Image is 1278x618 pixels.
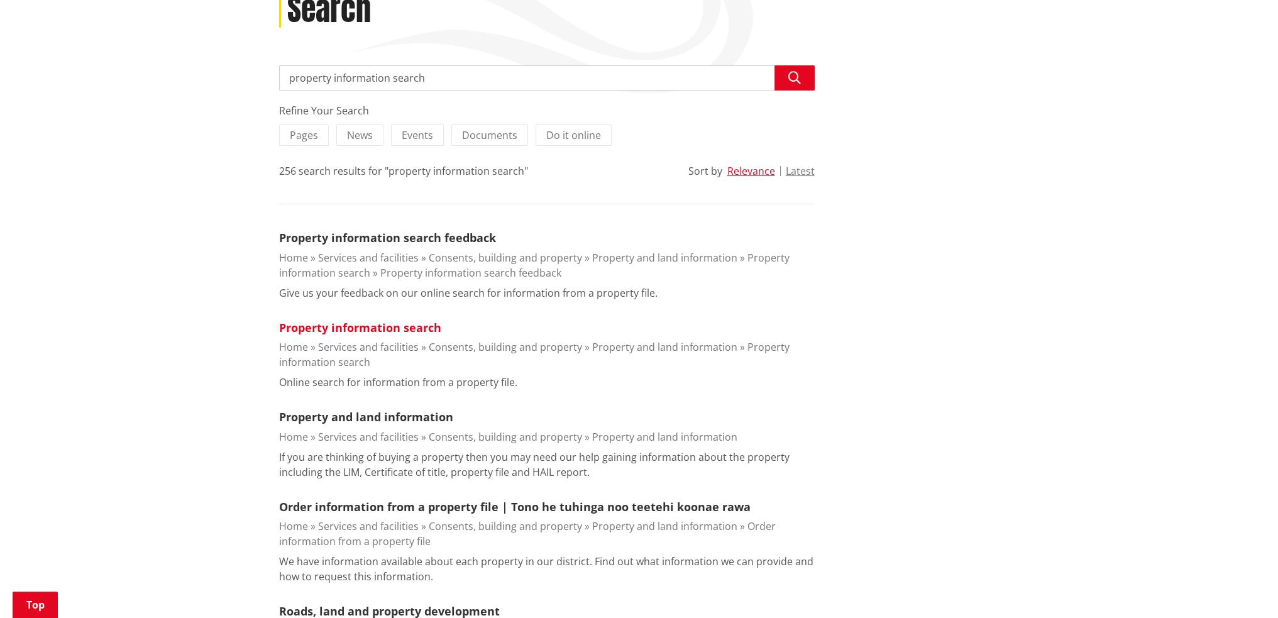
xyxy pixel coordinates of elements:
[402,128,433,142] span: Events
[546,128,601,142] span: Do it online
[279,163,528,179] div: 256 search results for "property information search"
[380,266,561,280] a: Property information search feedback
[1220,565,1265,610] iframe: Messenger Launcher
[290,128,318,142] span: Pages
[688,163,722,179] div: Sort by
[727,165,775,177] button: Relevance
[318,519,419,533] a: Services and facilities
[279,230,496,245] a: Property information search feedback
[279,65,815,91] input: Search input
[279,375,517,390] p: Online search for information from a property file.
[592,340,737,354] a: Property and land information
[462,128,517,142] span: Documents
[279,285,658,301] p: Give us your feedback on our online search for information from a property file.
[429,519,582,533] a: Consents, building and property
[279,340,790,369] a: Property information search
[347,128,373,142] span: News
[279,409,453,424] a: Property and land information
[429,251,582,265] a: Consents, building and property
[318,430,419,444] a: Services and facilities
[279,554,815,584] p: We have information available about each property in our district. Find out what information we c...
[279,499,751,514] a: Order information from a property file | Tono he tuhinga noo teetehi koonae rawa
[592,251,737,265] a: Property and land information
[318,340,419,354] a: Services and facilities
[279,251,308,265] a: Home
[279,519,308,533] a: Home
[592,430,737,444] a: Property and land information
[279,519,776,548] a: Order information from a property file
[279,430,308,444] a: Home
[279,251,790,280] a: Property information search
[279,340,308,354] a: Home
[318,251,419,265] a: Services and facilities
[279,320,441,335] a: Property information search
[13,592,58,618] a: Top
[279,450,815,480] p: If you are thinking of buying a property then you may need our help gaining information about the...
[279,103,815,118] div: Refine Your Search
[592,519,737,533] a: Property and land information
[786,165,815,177] button: Latest
[429,340,582,354] a: Consents, building and property
[429,430,582,444] a: Consents, building and property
